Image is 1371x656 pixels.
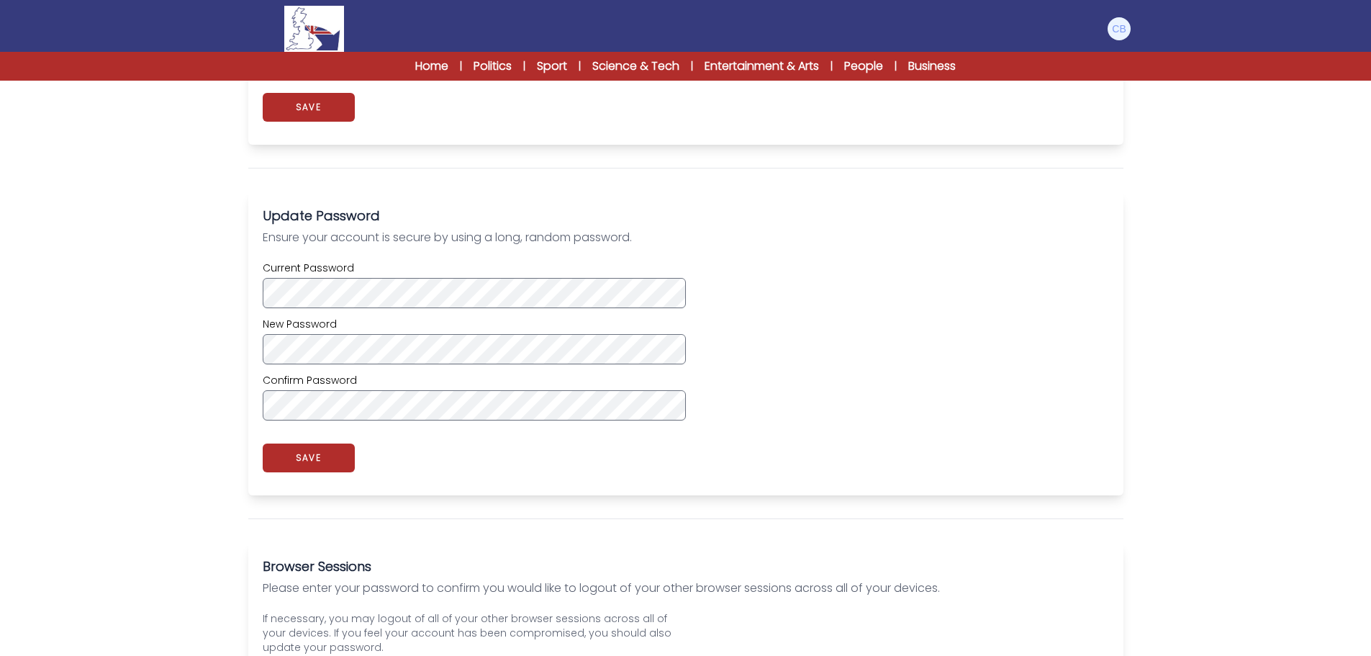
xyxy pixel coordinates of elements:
button: SAVE [263,444,355,472]
label: Confirm Password [263,373,686,387]
a: Politics [474,58,512,75]
span: | [831,59,833,73]
label: New Password [263,317,686,331]
a: People [844,58,883,75]
a: Science & Tech [592,58,679,75]
p: Ensure your account is secure by using a long, random password. [263,229,1109,246]
label: Current Password [263,261,686,275]
span: | [895,59,897,73]
span: | [523,59,525,73]
a: Business [908,58,956,75]
img: Charlotte Bowler [1108,17,1131,40]
h3: Browser Sessions [263,557,1109,577]
a: Logo [240,6,389,52]
span: | [691,59,693,73]
a: Home [415,58,448,75]
button: SAVE [263,93,355,122]
div: If necessary, you may logout of all of your other browser sessions across all of your devices. If... [263,611,677,655]
a: Entertainment & Arts [705,58,819,75]
a: Sport [537,58,567,75]
span: | [579,59,581,73]
span: | [460,59,462,73]
img: Logo [284,6,343,52]
p: Please enter your password to confirm you would like to logout of your other browser sessions acr... [263,580,1109,597]
h3: Update Password [263,206,1109,226]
